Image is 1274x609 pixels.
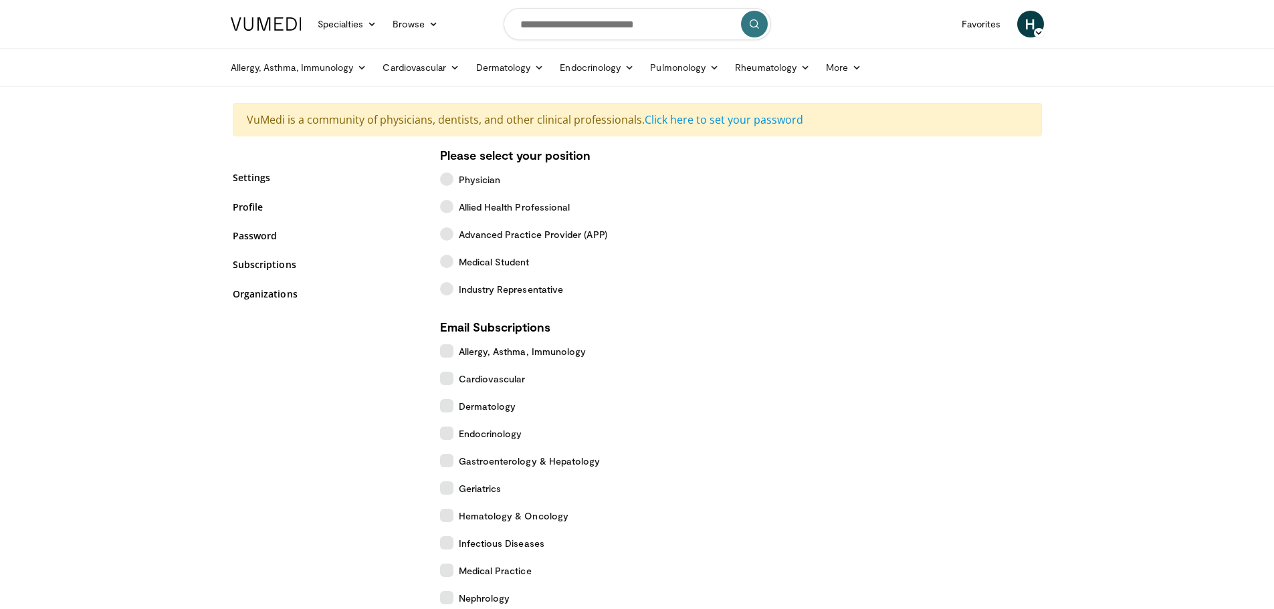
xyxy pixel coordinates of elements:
[459,427,522,441] span: Endocrinology
[459,564,532,578] span: Medical Practice
[440,148,591,162] strong: Please select your position
[459,536,544,550] span: Infectious Diseases
[233,103,1042,136] div: VuMedi is a community of physicians, dentists, and other clinical professionals.
[233,257,420,271] a: Subscriptions
[459,344,587,358] span: Allergy, Asthma, Immunology
[459,481,502,495] span: Geriatrics
[440,320,550,334] strong: Email Subscriptions
[233,287,420,301] a: Organizations
[459,200,570,214] span: Allied Health Professional
[233,170,420,185] a: Settings
[375,54,467,81] a: Cardiovascular
[727,54,818,81] a: Rheumatology
[459,227,607,241] span: Advanced Practice Provider (APP)
[459,372,526,386] span: Cardiovascular
[459,591,510,605] span: Nephrology
[459,172,501,187] span: Physician
[233,200,420,214] a: Profile
[818,54,869,81] a: More
[1017,11,1044,37] a: H
[459,399,516,413] span: Dermatology
[468,54,552,81] a: Dermatology
[233,229,420,243] a: Password
[459,509,568,523] span: Hematology & Oncology
[642,54,727,81] a: Pulmonology
[310,11,385,37] a: Specialties
[231,17,302,31] img: VuMedi Logo
[954,11,1009,37] a: Favorites
[459,255,530,269] span: Medical Student
[459,454,601,468] span: Gastroenterology & Hepatology
[504,8,771,40] input: Search topics, interventions
[223,54,375,81] a: Allergy, Asthma, Immunology
[385,11,446,37] a: Browse
[645,112,803,127] a: Click here to set your password
[459,282,564,296] span: Industry Representative
[552,54,642,81] a: Endocrinology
